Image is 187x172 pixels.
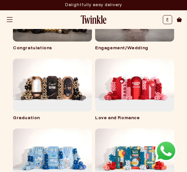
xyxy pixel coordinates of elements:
a: Engagement/Wedding [95,46,174,51]
summary: Menu [3,13,17,27]
a: Graduation [13,116,92,121]
img: Twinkle [81,15,106,24]
a: Love and Romance [95,116,174,121]
img: hamburger icon [7,17,13,23]
div: Announcement [65,0,122,10]
p: Delightfully easy delivery [65,0,122,10]
a: Congratulations [13,46,92,51]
